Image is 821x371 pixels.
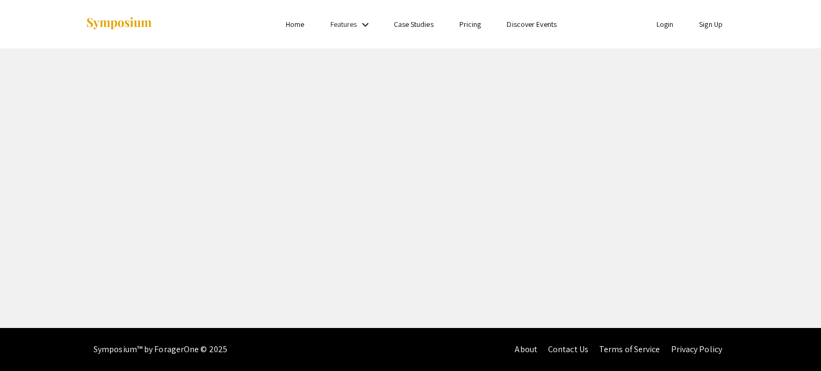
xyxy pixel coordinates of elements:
a: Sign Up [699,19,723,29]
img: Symposium by ForagerOne [85,17,153,31]
a: Contact Us [548,344,588,355]
div: Symposium™ by ForagerOne © 2025 [93,328,227,371]
a: Discover Events [507,19,557,29]
a: Features [330,19,357,29]
a: About [515,344,537,355]
a: Pricing [459,19,481,29]
mat-icon: Expand Features list [359,18,372,31]
a: Case Studies [394,19,434,29]
a: Privacy Policy [671,344,722,355]
a: Home [286,19,304,29]
a: Login [657,19,674,29]
a: Terms of Service [599,344,660,355]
